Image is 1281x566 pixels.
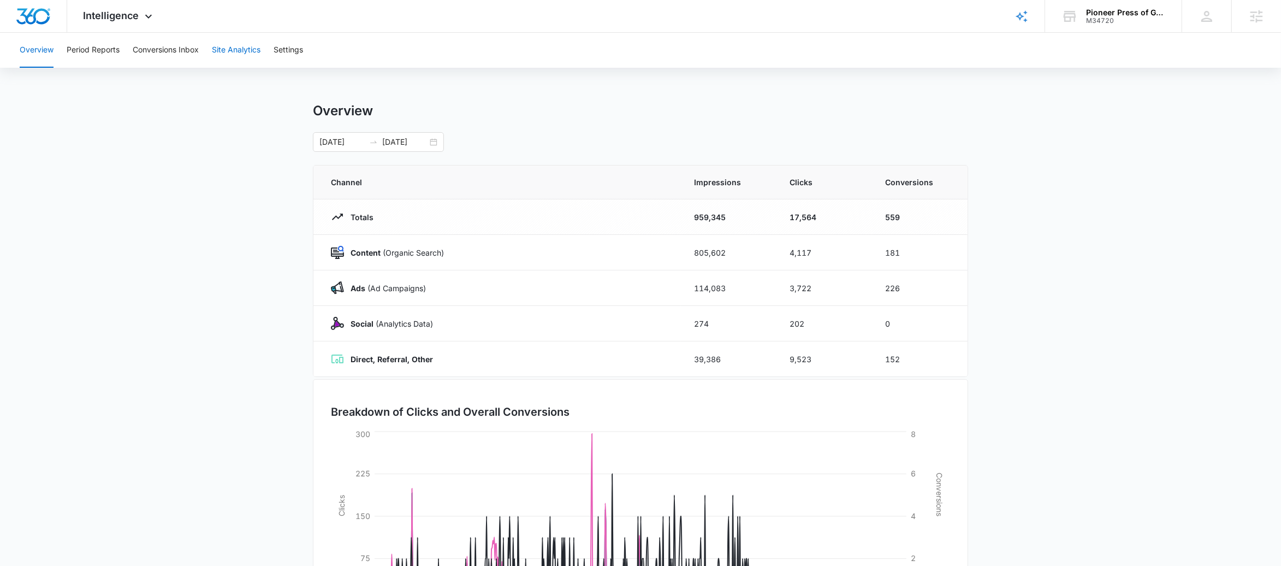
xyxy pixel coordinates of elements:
[344,318,433,329] p: (Analytics Data)
[355,511,370,521] tspan: 150
[369,138,378,146] span: to
[872,235,968,270] td: 181
[20,33,54,68] button: Overview
[681,270,776,306] td: 114,083
[84,10,139,21] span: Intelligence
[344,247,444,258] p: (Organic Search)
[344,211,373,223] p: Totals
[360,553,370,563] tspan: 75
[776,235,872,270] td: 4,117
[351,355,433,364] strong: Direct, Referral, Other
[331,246,344,259] img: Content
[885,176,950,188] span: Conversions
[331,404,570,420] h3: Breakdown of Clicks and Overall Conversions
[776,306,872,341] td: 202
[911,553,916,563] tspan: 2
[681,235,776,270] td: 805,602
[351,319,373,328] strong: Social
[911,429,916,439] tspan: 8
[1086,17,1166,25] div: account id
[133,33,199,68] button: Conversions Inbox
[694,176,763,188] span: Impressions
[355,469,370,478] tspan: 225
[331,317,344,330] img: Social
[369,138,378,146] span: swap-right
[681,341,776,377] td: 39,386
[382,136,428,148] input: End date
[67,33,120,68] button: Period Reports
[872,199,968,235] td: 559
[911,469,916,478] tspan: 6
[313,103,373,119] h1: Overview
[790,176,859,188] span: Clicks
[776,199,872,235] td: 17,564
[344,282,426,294] p: (Ad Campaigns)
[355,429,370,439] tspan: 300
[212,33,260,68] button: Site Analytics
[681,199,776,235] td: 959,345
[872,270,968,306] td: 226
[776,341,872,377] td: 9,523
[681,306,776,341] td: 274
[935,473,944,516] tspan: Conversions
[776,270,872,306] td: 3,722
[351,248,381,257] strong: Content
[351,284,365,293] strong: Ads
[331,176,668,188] span: Channel
[331,281,344,294] img: Ads
[274,33,303,68] button: Settings
[872,306,968,341] td: 0
[872,341,968,377] td: 152
[337,495,346,516] tspan: Clicks
[911,511,916,521] tspan: 4
[1086,8,1166,17] div: account name
[319,136,365,148] input: Start date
